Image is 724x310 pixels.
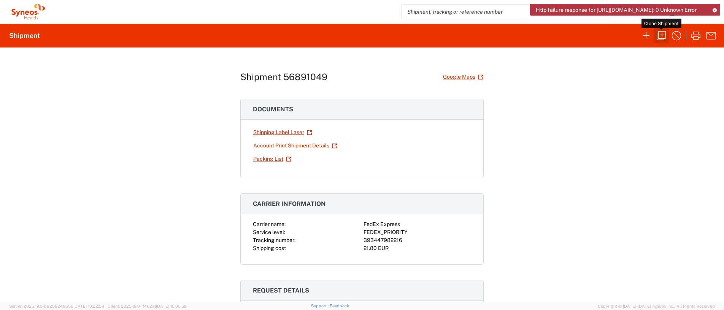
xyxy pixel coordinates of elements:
span: Http failure response for [URL][DOMAIN_NAME]: 0 Unknown Error [536,6,697,13]
span: Request details [253,287,309,294]
span: Carrier information [253,200,326,207]
input: Shipment, tracking or reference number [402,5,599,19]
div: 393447982216 [364,236,471,244]
span: Client: 2025.19.0-1f462a1 [108,304,187,308]
span: Carrier name: [253,221,286,227]
h2: Shipment [9,31,40,40]
a: Shipping Label Laser [253,126,313,139]
span: Copyright © [DATE]-[DATE] Agistix Inc., All Rights Reserved [598,303,715,310]
span: [DATE] 10:22:58 [73,304,104,308]
span: Service level: [253,229,285,235]
a: Feedback [330,304,349,308]
a: Account Print Shipment Details [253,139,338,152]
div: FedEx Express [364,220,471,228]
a: Packing List [253,152,292,166]
div: 21.80 EUR [364,244,471,252]
span: Server: 2025.19.0-b9208248b56 [9,304,104,308]
a: Google Maps [443,70,484,84]
span: Shipping cost [253,245,286,251]
span: Tracking number: [253,237,295,243]
span: [DATE] 10:06:59 [156,304,187,308]
h1: Shipment 56891049 [240,71,327,82]
div: FEDEX_PRIORITY [364,228,471,236]
a: Support [311,304,330,308]
span: Documents [253,106,293,113]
